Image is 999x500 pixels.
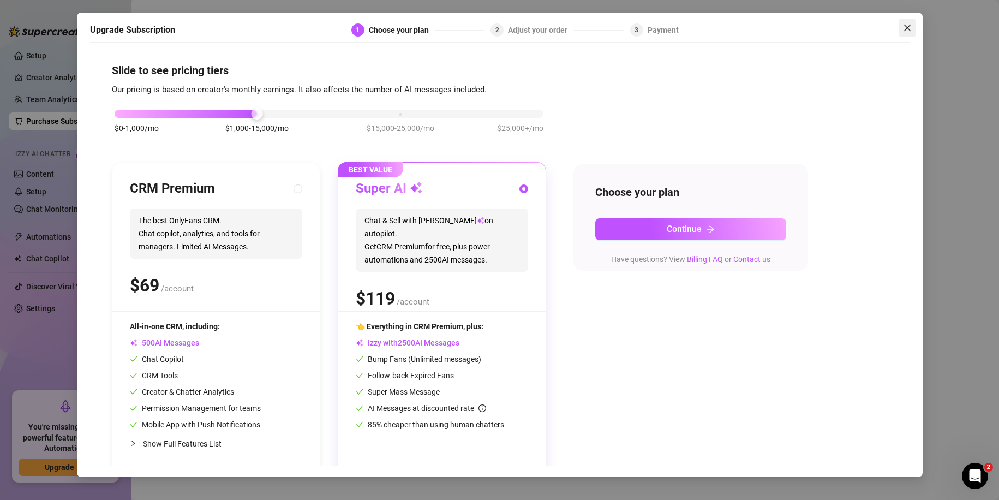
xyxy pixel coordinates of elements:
span: info-circle [478,404,486,412]
span: check [130,388,137,396]
span: $0-1,000/mo [115,122,159,134]
span: check [356,421,363,428]
span: $ [356,288,395,309]
a: Billing FAQ [687,255,723,264]
span: AI Messages at discounted rate [368,404,486,413]
span: check [356,372,363,379]
h4: Choose your plan [595,184,786,200]
span: /account [397,297,429,307]
h3: Super AI [356,180,423,198]
h5: Upgrade Subscription [90,23,175,37]
span: Continue [667,224,702,234]
span: check [130,372,137,379]
span: The best OnlyFans CRM. Chat copilot, analytics, and tools for managers. Limited AI Messages. [130,209,302,259]
span: collapsed [130,440,136,447]
div: Payment [648,23,679,37]
span: Close [899,23,916,32]
span: $25,000+/mo [497,122,543,134]
span: 2 [984,463,993,472]
span: BEST VALUE [338,162,403,177]
button: Close [899,19,916,37]
iframe: Intercom live chat [962,463,988,489]
span: $ [130,275,159,296]
span: 85% cheaper than using human chatters [356,420,504,429]
h4: Slide to see pricing tiers [112,63,888,78]
span: check [356,404,363,412]
span: AI Messages [130,338,199,347]
span: Our pricing is based on creator's monthly earnings. It also affects the number of AI messages inc... [112,85,487,94]
span: Creator & Chatter Analytics [130,388,234,396]
span: Bump Fans (Unlimited messages) [356,355,481,364]
a: Contact us [733,255,770,264]
span: $1,000-15,000/mo [225,122,289,134]
span: /account [161,284,194,294]
button: Continuearrow-right [595,218,786,240]
span: 3 [635,26,638,34]
span: Have questions? View or [611,255,770,264]
span: CRM Tools [130,371,178,380]
span: check [130,355,137,363]
span: Mobile App with Push Notifications [130,420,260,429]
span: Permission Management for teams [130,404,261,413]
div: Show Full Features List [130,431,302,456]
span: Follow-back Expired Fans [356,371,454,380]
h3: CRM Premium [130,180,215,198]
span: All-in-one CRM, including: [130,322,220,331]
span: check [356,388,363,396]
div: Adjust your order [508,23,574,37]
span: Show Full Features List [143,439,222,448]
span: check [130,404,137,412]
span: 1 [356,26,360,34]
span: Chat & Sell with [PERSON_NAME] on autopilot. Get CRM Premium for free, plus power automations and... [356,209,528,272]
span: arrow-right [706,225,715,234]
span: 2 [495,26,499,34]
span: Super Mass Message [356,388,440,396]
span: $15,000-25,000/mo [367,122,434,134]
span: check [356,355,363,363]
span: Chat Copilot [130,355,184,364]
span: check [130,421,137,428]
span: close [903,23,912,32]
span: Izzy with AI Messages [356,338,459,347]
span: 👈 Everything in CRM Premium, plus: [356,322,483,331]
div: Choose your plan [369,23,435,37]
